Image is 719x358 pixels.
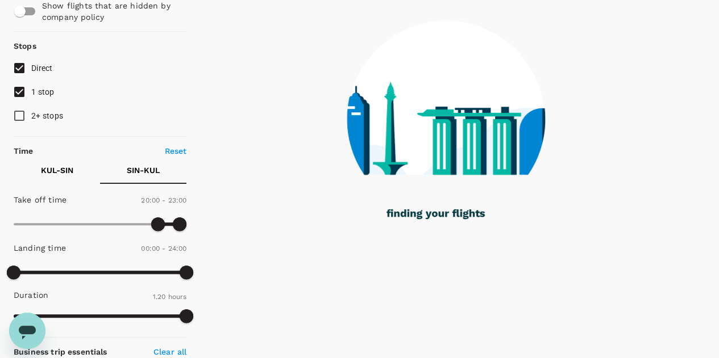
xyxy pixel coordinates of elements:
p: Time [14,145,34,157]
strong: Business trip essentials [14,347,107,356]
p: Landing time [14,242,66,254]
span: 1.20 hours [153,293,187,301]
span: 2+ stops [31,111,63,120]
span: 1 stop [31,87,55,96]
p: Take off time [14,194,67,205]
span: 00:00 - 24:00 [141,245,186,252]
p: Duration [14,289,48,301]
span: 20:00 - 23:00 [141,196,186,204]
iframe: Button to launch messaging window [9,313,45,349]
p: SIN - KUL [127,165,160,176]
p: Reset [165,145,187,157]
span: Direct [31,64,53,73]
p: KUL - SIN [41,165,73,176]
strong: Stops [14,41,36,50]
p: Clear all [153,346,186,357]
g: finding your flights [386,209,485,220]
